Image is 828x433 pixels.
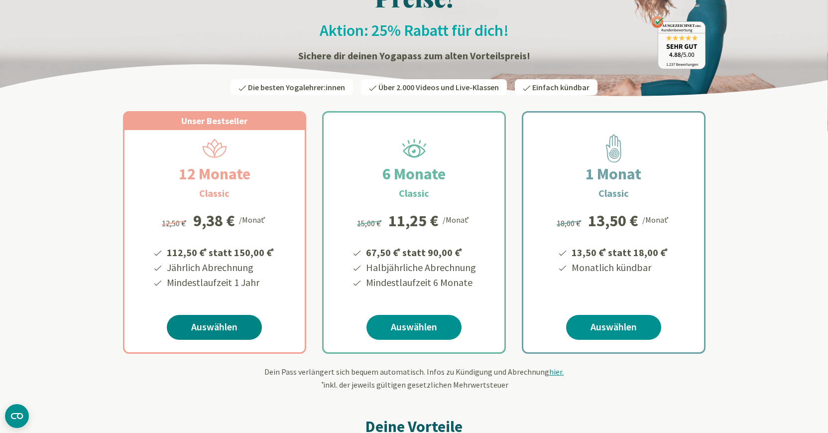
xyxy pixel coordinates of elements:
div: /Monat [642,213,671,226]
button: CMP-Widget öffnen [5,404,29,428]
div: 13,50 € [588,213,638,229]
h2: 12 Monate [155,162,274,186]
h3: Classic [199,186,230,201]
span: Die besten Yogalehrer:innen [248,82,345,92]
h2: 6 Monate [358,162,470,186]
div: 9,38 € [193,213,235,229]
div: 11,25 € [388,213,439,229]
li: Mindestlaufzeit 1 Jahr [165,275,276,290]
li: Monatlich kündbar [570,260,670,275]
span: inkl. der jeweils gültigen gesetzlichen Mehrwertsteuer [320,380,508,390]
h2: 1 Monat [562,162,665,186]
li: 112,50 € statt 150,00 € [165,243,276,260]
span: Über 2.000 Videos und Live-Klassen [378,82,499,92]
li: Jährlich Abrechnung [165,260,276,275]
span: 15,00 € [357,218,383,228]
span: Unser Bestseller [181,115,247,127]
li: Mindestlaufzeit 6 Monate [364,275,476,290]
h3: Classic [598,186,629,201]
li: 67,50 € statt 90,00 € [364,243,476,260]
div: Dein Pass verlängert sich bequem automatisch. Infos zu Kündigung und Abrechnung [123,366,706,391]
a: Auswählen [366,315,462,340]
span: Einfach kündbar [532,82,590,92]
strong: Sichere dir deinen Yogapass zum alten Vorteilspreis! [298,49,530,62]
span: hier. [549,367,564,377]
li: 13,50 € statt 18,00 € [570,243,670,260]
div: /Monat [239,213,267,226]
span: 12,50 € [162,218,188,228]
a: Auswählen [167,315,262,340]
li: Halbjährliche Abrechnung [364,260,476,275]
h2: Aktion: 25% Rabatt für dich! [123,20,706,40]
span: 18,00 € [557,218,583,228]
img: ausgezeichnet_badge.png [651,16,706,69]
div: /Monat [443,213,471,226]
a: Auswählen [566,315,661,340]
h3: Classic [399,186,429,201]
